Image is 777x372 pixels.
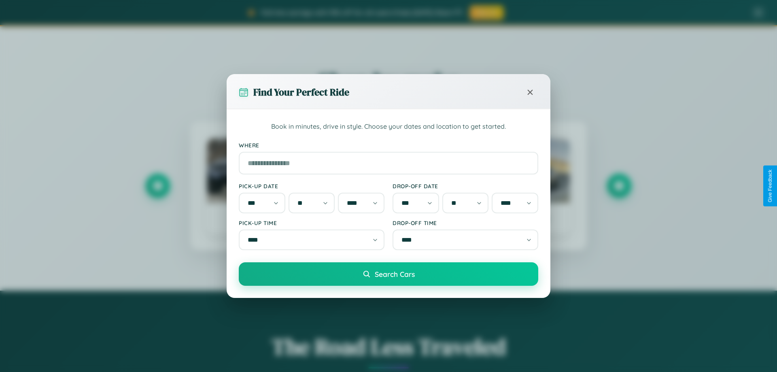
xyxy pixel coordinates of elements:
h3: Find Your Perfect Ride [253,85,349,99]
label: Where [239,142,538,149]
label: Pick-up Date [239,183,384,189]
label: Pick-up Time [239,219,384,226]
label: Drop-off Time [393,219,538,226]
span: Search Cars [375,270,415,278]
label: Drop-off Date [393,183,538,189]
p: Book in minutes, drive in style. Choose your dates and location to get started. [239,121,538,132]
button: Search Cars [239,262,538,286]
